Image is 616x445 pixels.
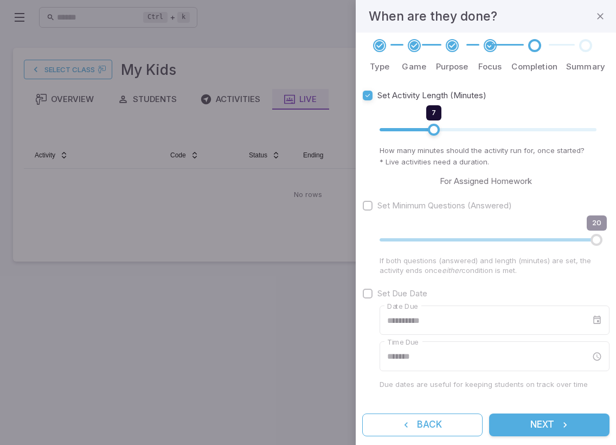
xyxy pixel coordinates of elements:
h4: When are they done? [369,7,497,26]
label: Time Due [387,337,419,347]
p: Due dates are useful for keeping students on track over time [380,379,609,389]
span: Set Activity Length (Minutes) [377,90,486,101]
button: Back [362,414,483,436]
p: * Live activities need a duration. [380,157,609,167]
p: Summary [566,61,605,73]
em: either [442,266,461,275]
p: Focus [478,61,502,73]
p: Type [370,61,390,73]
p: How many minutes should the activity run for, once started? [380,145,609,155]
p: Game [402,61,426,73]
span: Set Due Date [377,288,427,300]
span: For Assigned Homework [437,175,535,187]
p: Completion [511,61,557,73]
span: Set Minimum Questions (Answered) [377,200,512,212]
p: If both questions (answered) and length (minutes) are set, the activity ends once condition is met. [380,256,609,275]
p: Purpose [436,61,469,73]
label: Date Due [387,301,418,311]
button: Next [489,414,609,436]
span: 7 [432,108,436,117]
